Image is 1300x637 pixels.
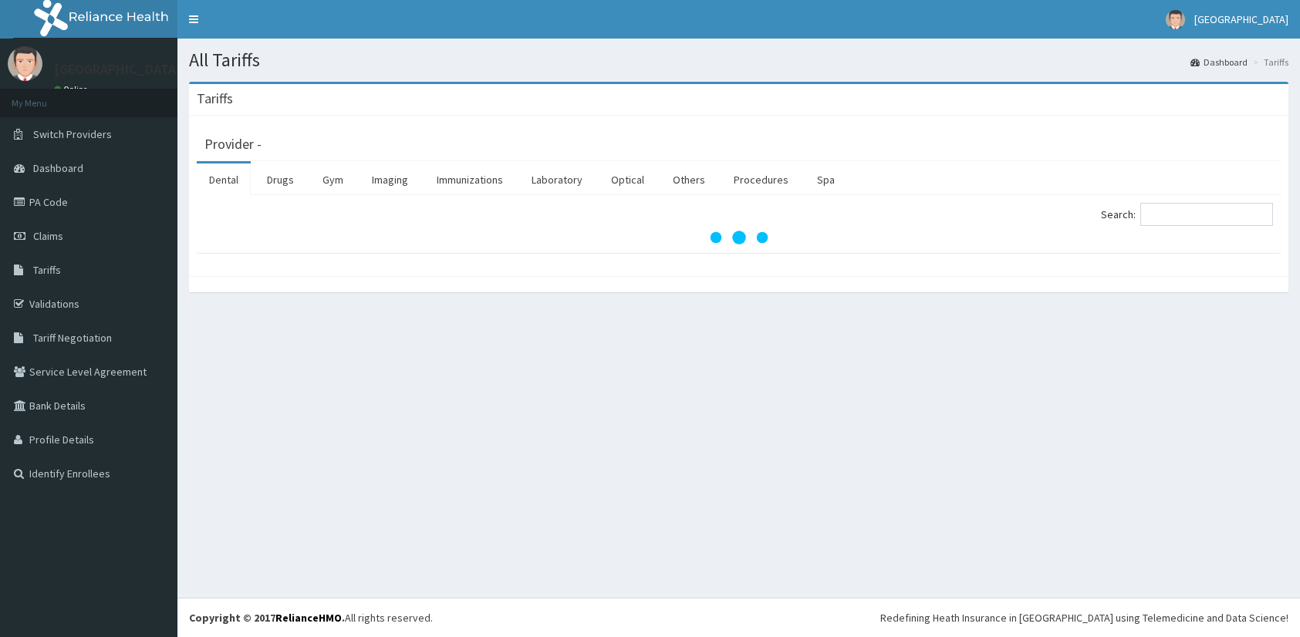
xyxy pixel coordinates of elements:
[33,127,112,141] span: Switch Providers
[189,50,1288,70] h1: All Tariffs
[708,207,770,268] svg: audio-loading
[189,611,345,625] strong: Copyright © 2017 .
[660,163,718,196] a: Others
[197,163,251,196] a: Dental
[1249,56,1288,69] li: Tariffs
[721,163,801,196] a: Procedures
[1194,12,1288,26] span: [GEOGRAPHIC_DATA]
[8,46,42,81] img: User Image
[599,163,657,196] a: Optical
[275,611,342,625] a: RelianceHMO
[1166,10,1185,29] img: User Image
[54,84,91,95] a: Online
[33,331,112,345] span: Tariff Negotiation
[204,137,262,151] h3: Provider -
[54,62,181,76] p: [GEOGRAPHIC_DATA]
[33,263,61,277] span: Tariffs
[255,163,306,196] a: Drugs
[177,598,1300,637] footer: All rights reserved.
[805,163,847,196] a: Spa
[33,229,63,243] span: Claims
[360,163,420,196] a: Imaging
[519,163,595,196] a: Laboratory
[1190,56,1248,69] a: Dashboard
[1140,203,1273,226] input: Search:
[424,163,515,196] a: Immunizations
[310,163,356,196] a: Gym
[1101,203,1273,226] label: Search:
[33,161,83,175] span: Dashboard
[880,610,1288,625] div: Redefining Heath Insurance in [GEOGRAPHIC_DATA] using Telemedicine and Data Science!
[197,92,233,106] h3: Tariffs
